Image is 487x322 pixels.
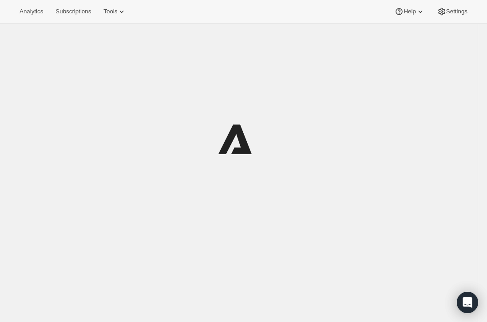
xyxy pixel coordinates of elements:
span: Subscriptions [55,8,91,15]
button: Analytics [14,5,48,18]
span: Settings [446,8,467,15]
span: Tools [103,8,117,15]
span: Analytics [20,8,43,15]
span: Help [404,8,416,15]
button: Help [389,5,430,18]
div: Open Intercom Messenger [457,292,478,313]
button: Tools [98,5,131,18]
button: Settings [432,5,473,18]
button: Subscriptions [50,5,96,18]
